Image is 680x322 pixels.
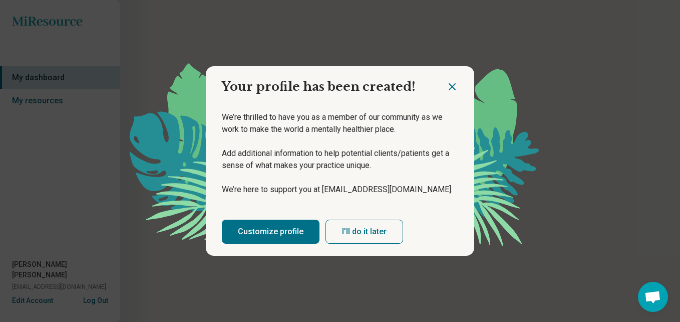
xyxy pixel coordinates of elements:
[222,111,458,135] p: We’re thrilled to have you as a member of our community as we work to make the world a mentally h...
[222,147,458,172] p: Add additional information to help potential clients/patients get a sense of what makes your prac...
[206,66,446,99] h2: Your profile has been created!
[325,220,403,244] button: I’ll do it later
[446,81,458,93] button: Close dialog
[222,220,319,244] a: Customize profile
[222,184,458,196] p: We’re here to support you at [EMAIL_ADDRESS][DOMAIN_NAME].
